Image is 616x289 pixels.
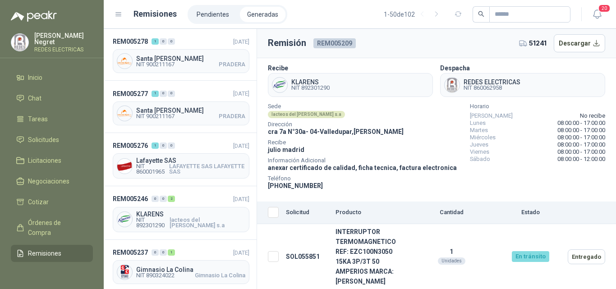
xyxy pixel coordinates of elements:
[470,104,605,109] span: Horario
[11,214,93,241] a: Órdenes de Compra
[268,158,457,163] span: Información Adicional
[117,106,132,121] img: Company Logo
[233,90,249,97] span: [DATE]
[257,202,282,224] th: Seleccionar/deseleccionar
[384,7,444,22] div: 1 - 50 de 102
[268,64,288,72] b: Recibe
[268,164,457,171] span: anexar certificado de calidad, ficha tecnica, factura electronica
[268,122,457,127] span: Dirección
[136,211,245,217] span: KLARENS
[268,128,404,135] span: cra 7a N°30a- 04 - Valledupar , [PERSON_NAME]
[529,38,547,48] span: 51241
[160,249,167,256] div: 0
[136,164,169,174] span: NIT 860001965
[470,112,513,119] span: [PERSON_NAME]
[189,7,236,22] a: Pendientes
[313,38,356,48] span: REM005209
[34,32,93,45] p: [PERSON_NAME] Negret
[406,202,496,224] th: Cantidad
[478,11,484,17] span: search
[512,251,549,262] div: En tránsito
[557,141,605,148] span: 08:00:00 - 17:00:00
[272,78,287,92] img: Company Logo
[557,119,605,127] span: 08:00:00 - 17:00:00
[11,193,93,211] a: Cotizar
[168,91,175,97] div: 0
[168,142,175,149] div: 0
[168,196,175,202] div: 2
[580,112,605,119] span: No recibe
[268,176,457,181] span: Teléfono
[136,62,175,67] span: NIT 900211167
[410,248,493,255] p: 1
[291,79,330,85] span: KLARENS
[34,47,93,52] p: REDES ELECTRICAS
[268,182,323,189] span: [PHONE_NUMBER]
[282,202,332,224] th: Solicitud
[28,218,84,238] span: Órdenes de Compra
[470,148,489,156] span: Viernes
[589,6,605,23] button: 20
[464,85,520,91] span: NIT 860062958
[470,127,488,134] span: Martes
[233,142,249,149] span: [DATE]
[104,133,257,186] a: REM005276100[DATE] Company LogoLafayette SASNIT 860001965LAFAYETTE SAS LAFAYETTE SAS
[11,173,93,190] a: Negociaciones
[136,266,245,273] span: Gimnasio La Colina
[28,114,48,124] span: Tareas
[496,202,564,224] th: Estado
[28,73,42,83] span: Inicio
[28,135,59,145] span: Solicitudes
[332,202,406,224] th: Producto
[136,107,245,114] span: Santa [PERSON_NAME]
[136,217,170,228] span: NIT 892301290
[152,142,159,149] div: 1
[557,148,605,156] span: 08:00:00 - 17:00:00
[568,249,605,264] button: Entregado
[104,81,257,133] a: REM005277100[DATE] Company LogoSanta [PERSON_NAME]NIT 900211167PRADERA
[113,89,148,99] span: REM005277
[152,249,159,256] div: 0
[470,119,486,127] span: Lunes
[133,8,177,20] h1: Remisiones
[195,273,245,278] span: Gimnasio La Colina
[233,249,249,256] span: [DATE]
[136,273,175,278] span: NIT 890324022
[152,196,159,202] div: 0
[160,91,167,97] div: 0
[233,196,249,202] span: [DATE]
[557,134,605,141] span: 08:00:00 - 17:00:00
[170,217,245,228] span: lacteos del [PERSON_NAME] s.a
[28,93,41,103] span: Chat
[470,141,488,148] span: Jueves
[464,79,520,85] span: REDES ELECTRICAS
[445,78,460,92] img: Company Logo
[470,156,490,163] span: Sábado
[268,111,345,118] div: lacteos del [PERSON_NAME] s.a
[557,156,605,163] span: 08:00:00 - 12:00:00
[113,37,148,46] span: REM005278
[117,265,132,280] img: Company Logo
[219,114,245,119] span: PRADERA
[11,11,57,22] img: Logo peakr
[240,7,285,22] a: Generadas
[28,176,69,186] span: Negociaciones
[438,257,465,265] div: Unidades
[28,248,61,258] span: Remisiones
[11,90,93,107] a: Chat
[291,85,330,91] span: NIT 892301290
[168,249,175,256] div: 1
[104,186,257,239] a: REM005246002[DATE] Company LogoKLARENSNIT 892301290lacteos del [PERSON_NAME] s.a
[268,36,306,50] h3: Remisión
[104,29,257,81] a: REM005278100[DATE] Company LogoSanta [PERSON_NAME]NIT 900211167PRADERA
[160,38,167,45] div: 0
[11,245,93,262] a: Remisiones
[440,64,470,72] b: Despacha
[169,164,245,174] span: LAFAYETTE SAS LAFAYETTE SAS
[113,141,148,151] span: REM005276
[268,104,457,109] span: Sede
[136,157,245,164] span: Lafayette SAS
[117,159,132,174] img: Company Logo
[554,34,606,52] button: Descargar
